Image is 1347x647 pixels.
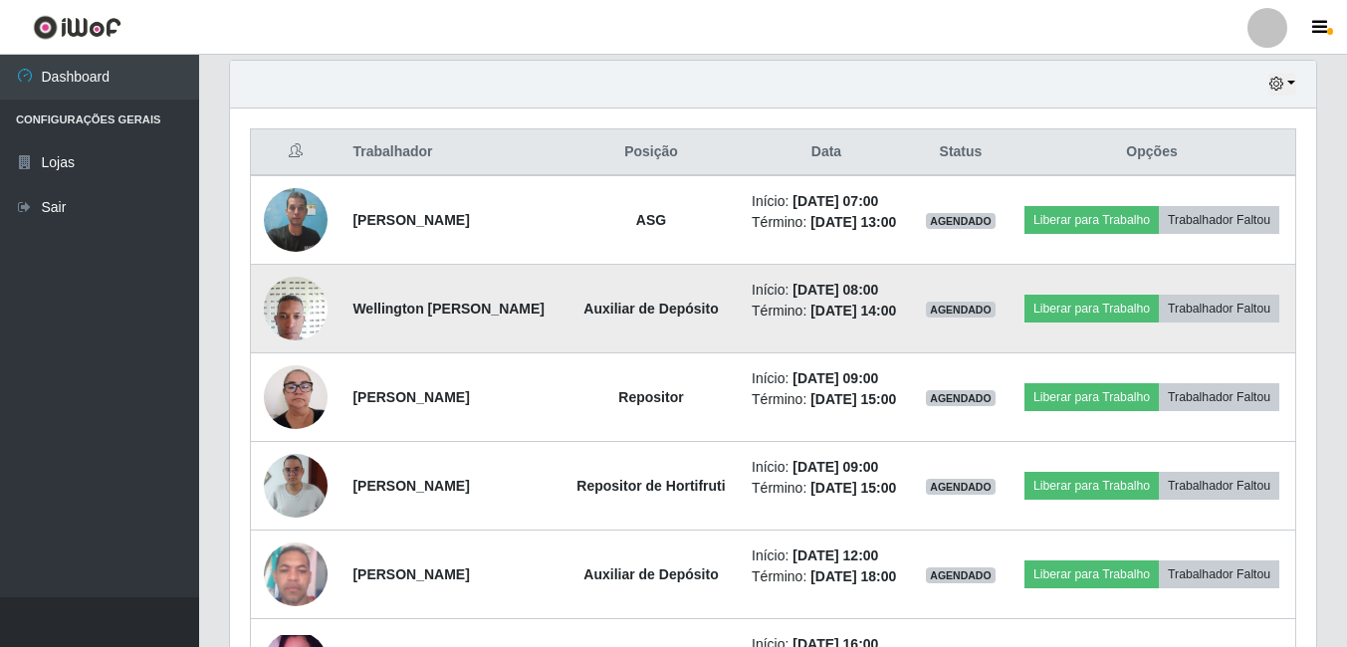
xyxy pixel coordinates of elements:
[264,354,328,439] img: 1756344259057.jpeg
[352,478,469,494] strong: [PERSON_NAME]
[352,389,469,405] strong: [PERSON_NAME]
[740,129,913,176] th: Data
[1159,472,1279,500] button: Trabalhador Faltou
[1024,206,1159,234] button: Liberar para Trabalho
[810,391,896,407] time: [DATE] 15:00
[1024,383,1159,411] button: Liberar para Trabalho
[33,15,121,40] img: CoreUI Logo
[1024,295,1159,323] button: Liberar para Trabalho
[792,459,878,475] time: [DATE] 09:00
[926,213,996,229] span: AGENDADO
[562,129,740,176] th: Posição
[752,457,901,478] li: Início:
[810,568,896,584] time: [DATE] 18:00
[792,193,878,209] time: [DATE] 07:00
[752,566,901,587] li: Término:
[752,301,901,322] li: Término:
[913,129,1009,176] th: Status
[752,191,901,212] li: Início:
[264,266,328,350] img: 1741784309558.jpeg
[1024,472,1159,500] button: Liberar para Trabalho
[752,368,901,389] li: Início:
[583,566,718,582] strong: Auxiliar de Depósito
[926,567,996,583] span: AGENDADO
[1159,560,1279,588] button: Trabalhador Faltou
[1159,295,1279,323] button: Trabalhador Faltou
[352,566,469,582] strong: [PERSON_NAME]
[792,282,878,298] time: [DATE] 08:00
[926,390,996,406] span: AGENDADO
[1024,560,1159,588] button: Liberar para Trabalho
[752,478,901,499] li: Término:
[264,177,328,262] img: 1754604170144.jpeg
[264,532,328,616] img: 1746705230632.jpeg
[810,214,896,230] time: [DATE] 13:00
[926,302,996,318] span: AGENDADO
[1009,129,1295,176] th: Opções
[752,212,901,233] li: Término:
[792,370,878,386] time: [DATE] 09:00
[926,479,996,495] span: AGENDADO
[810,480,896,496] time: [DATE] 15:00
[792,547,878,563] time: [DATE] 12:00
[752,545,901,566] li: Início:
[618,389,683,405] strong: Repositor
[340,129,562,176] th: Trabalhador
[1159,206,1279,234] button: Trabalhador Faltou
[352,212,469,228] strong: [PERSON_NAME]
[1159,383,1279,411] button: Trabalhador Faltou
[576,478,725,494] strong: Repositor de Hortifruti
[752,389,901,410] li: Término:
[636,212,666,228] strong: ASG
[752,280,901,301] li: Início:
[352,301,545,317] strong: Wellington [PERSON_NAME]
[264,415,328,556] img: 1745150555426.jpeg
[583,301,718,317] strong: Auxiliar de Depósito
[810,303,896,319] time: [DATE] 14:00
